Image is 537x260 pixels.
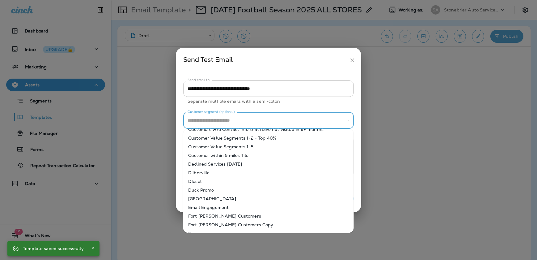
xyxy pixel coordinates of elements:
li: Fort [PERSON_NAME] Customers [183,212,354,220]
li: Declined Services [DATE] [183,160,354,168]
button: close [347,54,358,66]
li: D'Iberville [183,168,354,177]
li: Customers w/o Contact Info that have not visited in 6+ months [183,125,354,134]
p: Separate multiple emails with a semi-colon [188,98,349,105]
label: Send email to [188,78,209,82]
div: Template saved successfully. [23,243,85,254]
li: Customer Value Segments 1-5 [183,142,354,151]
li: DIesel [183,177,354,186]
div: Send Test Email [183,54,347,66]
li: Fort [PERSON_NAME] Customers Copy [183,220,354,229]
li: [GEOGRAPHIC_DATA] [183,194,354,203]
button: Close [90,244,97,252]
button: Close [346,118,352,124]
li: Geneseo [183,229,354,238]
li: Customer within 5 miles Tile [183,151,354,160]
label: Customer segment (optional) [188,110,235,114]
li: Duck Promo [183,186,354,194]
li: Email Engagement [183,203,354,212]
li: Customer Value Segments 1-2 - Top 40% [183,134,354,142]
